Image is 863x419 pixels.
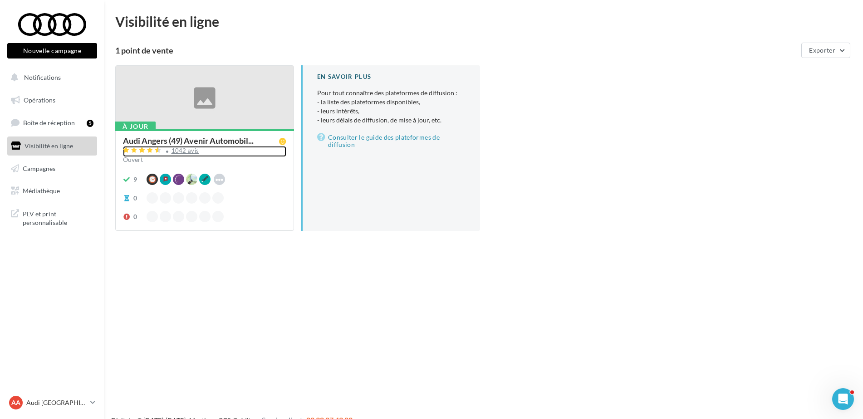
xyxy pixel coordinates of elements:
[5,91,99,110] a: Opérations
[115,15,852,28] div: Visibilité en ligne
[11,398,20,407] span: AA
[317,107,466,116] li: - leurs intérêts,
[133,212,137,221] div: 0
[317,116,466,125] li: - leurs délais de diffusion, de mise à jour, etc.
[123,156,143,163] span: Ouvert
[5,204,99,231] a: PLV et print personnalisable
[133,175,137,184] div: 9
[317,97,466,107] li: - la liste des plateformes disponibles,
[317,73,466,81] div: En savoir plus
[26,398,87,407] p: Audi [GEOGRAPHIC_DATA]
[7,394,97,411] a: AA Audi [GEOGRAPHIC_DATA]
[24,96,55,104] span: Opérations
[133,194,137,203] div: 0
[5,136,99,156] a: Visibilité en ligne
[123,136,254,145] span: Audi Angers (49) Avenir Automobil...
[5,159,99,178] a: Campagnes
[115,122,156,132] div: À jour
[801,43,850,58] button: Exporter
[24,73,61,81] span: Notifications
[5,113,99,132] a: Boîte de réception5
[5,181,99,200] a: Médiathèque
[87,120,93,127] div: 5
[172,148,199,154] div: 1042 avis
[23,187,60,195] span: Médiathèque
[23,119,75,127] span: Boîte de réception
[25,142,73,150] span: Visibilité en ligne
[115,46,798,54] div: 1 point de vente
[832,388,854,410] iframe: Intercom live chat
[809,46,835,54] span: Exporter
[317,88,466,125] p: Pour tout connaître des plateformes de diffusion :
[23,208,93,227] span: PLV et print personnalisable
[317,132,466,150] a: Consulter le guide des plateformes de diffusion
[123,146,286,157] a: 1042 avis
[7,43,97,58] button: Nouvelle campagne
[23,164,55,172] span: Campagnes
[5,68,95,87] button: Notifications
